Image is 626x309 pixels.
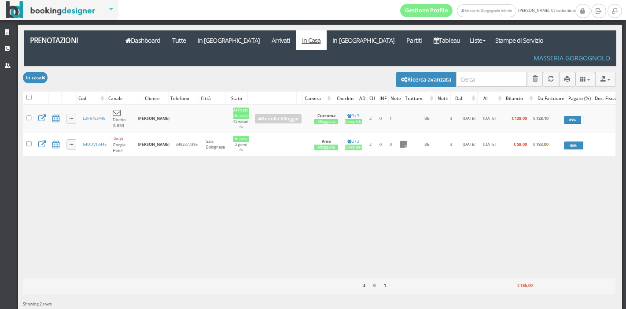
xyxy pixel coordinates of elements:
button: Export [595,72,615,86]
td: 2 [365,105,376,133]
td: BB [411,105,443,133]
a: Annulla Alloggio [255,114,302,124]
div: Alloggiata [314,145,339,150]
td: BB [411,133,443,156]
a: L2R97S3445 [83,115,105,121]
td: Google Hotel [110,133,135,156]
a: Arrivati [265,30,296,50]
td: 1 [385,105,396,133]
a: Tutte [166,30,192,50]
b: [PERSON_NAME] [138,141,169,147]
a: 2 / 2Completo [345,138,362,150]
a: 64UUVT3445 [83,141,107,147]
b: € 728,10 [533,115,549,121]
td: 3492377395 [173,133,203,156]
div: In casa [233,136,249,142]
a: Prenotazioni [24,30,115,50]
td: Diretto (CRM) [110,105,135,133]
td: 3 [443,105,458,133]
div: Telefono [169,92,198,104]
td: [DATE] [458,105,479,133]
img: cbbb1f99dbdb11ebaf5a02e34bd9d7be.png [113,135,124,142]
div: CH [368,92,377,104]
div: Completo [345,145,362,150]
button: Ricerca avanzata [396,72,456,87]
b: [PERSON_NAME] [138,115,169,121]
div: 93% [564,141,583,149]
div: Pagato (%) [567,92,593,104]
div: Arrivato (In casa) [233,108,249,119]
a: In Casa [296,30,327,50]
div: Trattam. [403,92,435,104]
h4: Masseria Gorgognolo [534,54,610,62]
b: Curcuma [317,113,335,119]
div: Alloggiata [314,119,339,125]
div: AD [357,92,367,104]
td: [DATE] [458,133,479,156]
div: Stato [226,92,247,104]
span: [PERSON_NAME], 07 settembre [400,4,575,17]
a: Gestione Profilo [400,4,453,17]
b: € 783,00 [533,141,549,147]
div: Doc. Fiscali [593,92,620,104]
img: BookingDesigner.com [6,1,96,19]
td: 0 [376,133,385,156]
b: € 128,00 [512,115,527,121]
a: Tableau [428,30,466,50]
a: In [GEOGRAPHIC_DATA] [191,30,265,50]
b: Aloe [322,138,331,144]
button: Aggiorna [543,72,559,86]
a: Masseria Gorgognolo Admin [457,4,516,17]
td: Sala Bolognese [203,133,230,156]
td: [DATE] [480,133,499,156]
div: Camera [303,92,333,104]
div: INF [377,92,388,104]
div: 85% [564,116,581,124]
b: 0 [373,283,376,288]
td: 0 [385,133,396,156]
td: 2 [365,133,376,156]
a: 3 / 3Completo [345,113,362,125]
div: Canale [107,92,143,104]
div: Da Fatturare [535,92,566,104]
a: Liste [466,30,489,50]
td: [DATE] [480,105,499,133]
div: € 186,00 [503,280,534,292]
td: 0 [376,105,385,133]
div: Notti [436,92,450,104]
div: Note [389,92,403,104]
a: Dashboard [120,30,166,50]
small: 53 minuti fa [233,119,248,130]
td: 3 [443,133,458,156]
a: In [GEOGRAPHIC_DATA] [327,30,401,50]
div: Completo [345,119,362,125]
div: Bilancio [504,92,535,104]
b: 1 [384,283,386,288]
small: 2 giorni fa [235,142,247,153]
div: Al [478,92,504,104]
b: 4 [363,283,365,288]
a: Stampe di Servizio [490,30,549,50]
div: Città [199,92,225,104]
input: Cerca [456,72,527,86]
div: Dal [451,92,477,104]
b: € 58,00 [514,141,527,147]
div: Cliente [143,92,168,104]
button: In casa [23,72,48,83]
a: Partiti [401,30,428,50]
div: Cod. [77,92,106,104]
div: Checkin [333,92,357,104]
span: Showing 2 rows [23,301,52,307]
